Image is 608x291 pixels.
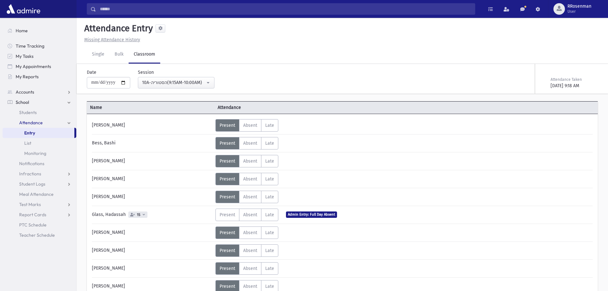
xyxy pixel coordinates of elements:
a: Accounts [3,87,76,97]
span: Absent [243,123,257,128]
span: Test Marks [19,202,41,207]
span: Late [265,158,274,164]
span: Present [220,194,235,200]
div: AttTypes [215,137,278,149]
h5: Attendance Entry [82,23,153,34]
a: PTC Schedule [3,220,76,230]
span: Name [87,104,214,111]
span: Late [265,176,274,182]
a: Classroom [129,46,160,64]
div: [PERSON_NAME] [89,173,215,185]
a: Single [87,46,109,64]
a: List [3,138,76,148]
span: Absent [243,141,257,146]
a: My Tasks [3,51,76,61]
span: Absent [243,176,257,182]
span: Report Cards [19,212,46,218]
div: [PERSON_NAME] [89,119,215,132]
div: AttTypes [215,119,278,132]
span: Late [265,284,274,289]
span: Attendance [214,104,342,111]
span: 15 [136,213,142,217]
span: Late [265,141,274,146]
span: RRosenman [567,4,591,9]
div: Bess, Bashi [89,137,215,149]
a: Bulk [109,46,129,64]
span: Attendance [19,120,43,126]
div: AttTypes [215,262,278,275]
div: [PERSON_NAME] [89,191,215,203]
a: Monitoring [3,148,76,158]
span: Absent [243,194,257,200]
a: My Appointments [3,61,76,72]
span: Late [265,212,274,218]
span: Present [220,230,235,235]
div: Attendance Taken [551,77,597,82]
span: Notifications [19,161,44,166]
div: AttTypes [215,226,278,239]
div: [PERSON_NAME] [89,226,215,239]
span: Infractions [19,171,41,177]
div: Glass, Hadassah [89,209,215,221]
span: Students [19,110,37,115]
span: Late [265,123,274,128]
label: Session [138,69,154,76]
span: Meal Attendance [19,191,54,197]
span: School [16,99,29,105]
span: PTC Schedule [19,222,47,228]
span: Home [16,28,28,34]
span: My Appointments [16,64,51,69]
img: AdmirePro [5,3,42,15]
div: 10A-הסטוריה(9:15AM-10:00AM) [142,79,205,86]
span: User [567,9,591,14]
a: Home [3,26,76,36]
input: Search [96,3,475,15]
u: Missing Attendance History [84,37,140,42]
div: [PERSON_NAME] [89,244,215,257]
span: Late [265,230,274,235]
span: Present [220,266,235,271]
a: Infractions [3,169,76,179]
div: AttTypes [215,191,278,203]
span: Entry [24,130,35,136]
a: Missing Attendance History [82,37,140,42]
span: Late [265,266,274,271]
label: Date [87,69,96,76]
a: My Reports [3,72,76,82]
span: Absent [243,248,257,253]
button: 10A-הסטוריה(9:15AM-10:00AM) [138,77,214,88]
a: Entry [3,128,74,138]
span: Absent [243,266,257,271]
a: Students [3,107,76,118]
span: Absent [243,212,257,218]
span: Present [220,176,235,182]
span: My Tasks [16,53,34,59]
a: Time Tracking [3,41,76,51]
div: [DATE] 9:18 AM [551,82,597,89]
div: AttTypes [215,155,278,167]
a: School [3,97,76,107]
span: Accounts [16,89,34,95]
span: List [24,140,31,146]
span: Time Tracking [16,43,44,49]
span: Present [220,212,235,218]
a: Notifications [3,158,76,169]
a: Test Marks [3,199,76,210]
a: Meal Attendance [3,189,76,199]
div: AttTypes [215,173,278,185]
div: [PERSON_NAME] [89,155,215,167]
span: Absent [243,284,257,289]
a: Attendance [3,118,76,128]
a: Report Cards [3,210,76,220]
span: Teacher Schedule [19,232,55,238]
span: Present [220,141,235,146]
span: Late [265,194,274,200]
span: Present [220,248,235,253]
span: Absent [243,158,257,164]
a: Teacher Schedule [3,230,76,240]
div: AttTypes [215,244,278,257]
span: My Reports [16,74,39,80]
span: Monitoring [24,150,46,156]
a: Student Logs [3,179,76,189]
span: Present [220,123,235,128]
